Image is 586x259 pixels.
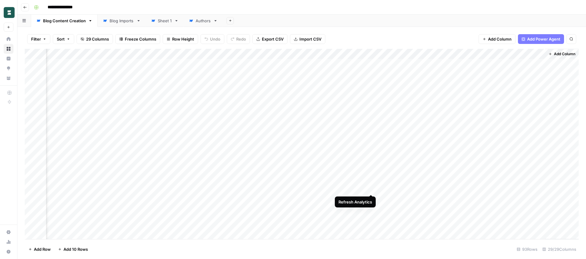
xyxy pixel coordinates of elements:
[86,36,109,42] span: 29 Columns
[546,50,578,58] button: Add Column
[172,36,194,42] span: Row Height
[4,237,13,247] a: Usage
[227,34,250,44] button: Redo
[4,227,13,237] a: Settings
[63,246,88,252] span: Add 10 Rows
[31,15,98,27] a: Blog Content Creation
[43,18,86,24] div: Blog Content Creation
[163,34,198,44] button: Row Height
[252,34,288,44] button: Export CSV
[262,36,284,42] span: Export CSV
[4,54,13,63] a: Insights
[31,36,41,42] span: Filter
[34,246,51,252] span: Add Row
[146,15,184,27] a: Sheet 1
[27,34,50,44] button: Filter
[488,36,512,42] span: Add Column
[196,18,211,24] div: Authors
[77,34,113,44] button: 29 Columns
[115,34,160,44] button: Freeze Columns
[4,7,15,18] img: Borderless Logo
[184,15,223,27] a: Authors
[236,36,246,42] span: Redo
[57,36,65,42] span: Sort
[4,34,13,44] a: Home
[514,244,540,254] div: 93 Rows
[125,36,156,42] span: Freeze Columns
[210,36,220,42] span: Undo
[201,34,224,44] button: Undo
[110,18,134,24] div: Blog Imports
[53,34,74,44] button: Sort
[4,63,13,73] a: Opportunities
[54,244,92,254] button: Add 10 Rows
[25,244,54,254] button: Add Row
[540,244,579,254] div: 29/29 Columns
[338,199,372,205] div: Refresh Analytics
[290,34,325,44] button: Import CSV
[518,34,564,44] button: Add Power Agent
[299,36,321,42] span: Import CSV
[4,73,13,83] a: Your Data
[4,44,13,54] a: Browse
[554,51,575,57] span: Add Column
[4,5,13,20] button: Workspace: Borderless
[98,15,146,27] a: Blog Imports
[479,34,515,44] button: Add Column
[4,247,13,257] button: Help + Support
[527,36,560,42] span: Add Power Agent
[158,18,172,24] div: Sheet 1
